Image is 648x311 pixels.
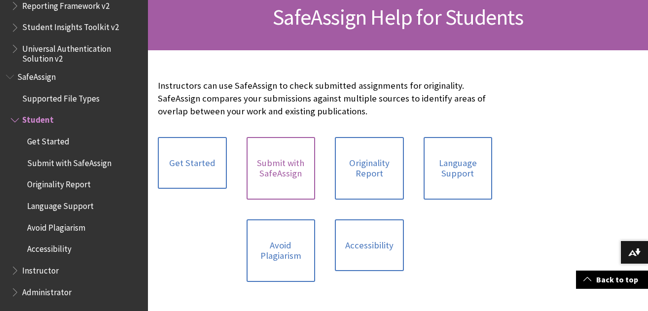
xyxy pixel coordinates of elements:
[27,241,72,254] span: Accessibility
[158,79,492,118] p: Instructors can use SafeAssign to check submitted assignments for originality. SafeAssign compare...
[27,176,91,190] span: Originality Report
[27,155,111,168] span: Submit with SafeAssign
[22,262,59,276] span: Instructor
[27,198,94,211] span: Language Support
[27,219,85,233] span: Avoid Plagiarism
[17,69,56,82] span: SafeAssign
[158,137,227,189] a: Get Started
[22,112,54,125] span: Student
[22,90,100,104] span: Supported File Types
[335,219,404,272] a: Accessibility
[247,137,316,200] a: Submit with SafeAssign
[27,133,70,146] span: Get Started
[424,137,493,200] a: Language Support
[22,40,141,64] span: Universal Authentication Solution v2
[273,3,523,31] span: SafeAssign Help for Students
[247,219,316,282] a: Avoid Plagiarism
[335,137,404,200] a: Originality Report
[576,271,648,289] a: Back to top
[22,284,72,297] span: Administrator
[6,69,142,300] nav: Book outline for Blackboard SafeAssign
[22,19,119,33] span: Student Insights Toolkit v2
